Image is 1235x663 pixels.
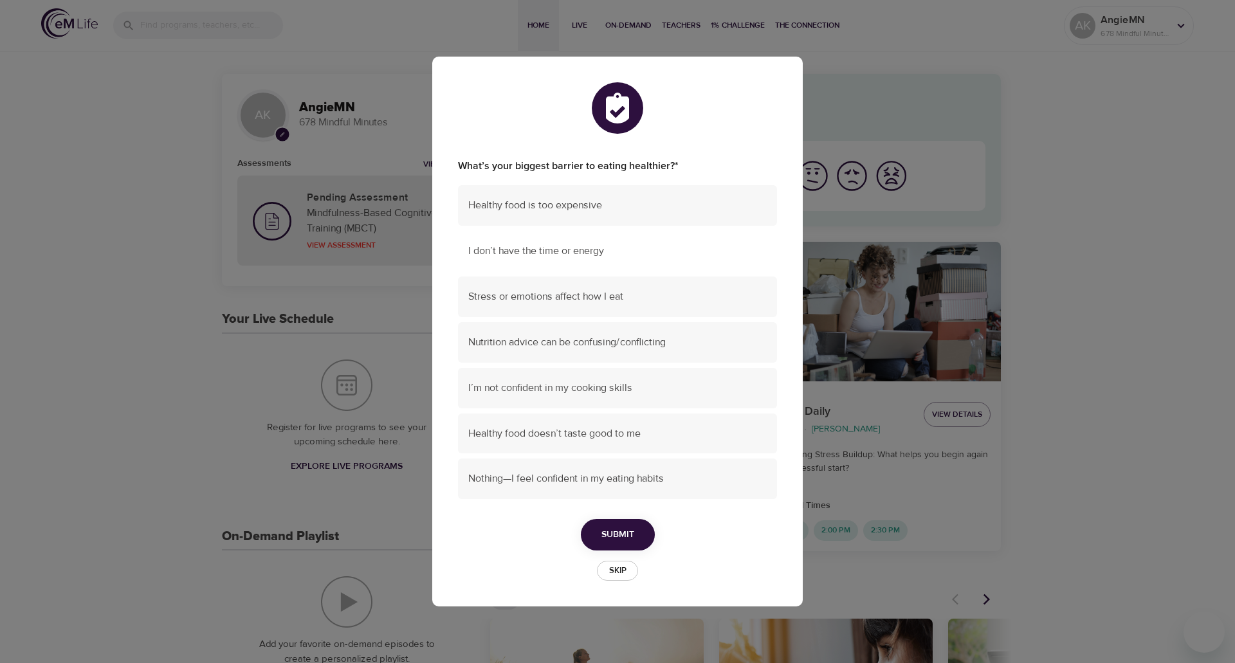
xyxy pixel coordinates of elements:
button: Submit [581,519,655,550]
span: Nutrition advice can be confusing/conflicting [468,335,767,350]
span: I’m not confident in my cooking skills [468,381,767,395]
span: Stress or emotions affect how I eat [468,289,767,304]
label: What’s your biggest barrier to eating healthier? [458,159,777,174]
span: Healthy food is too expensive [468,198,767,213]
span: Healthy food doesn’t taste good to me [468,426,767,441]
span: Nothing—I feel confident in my eating habits [468,471,767,486]
span: I don’t have the time or energy [468,244,767,259]
span: Submit [601,527,634,543]
span: Skip [603,563,632,578]
button: Skip [597,561,638,581]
